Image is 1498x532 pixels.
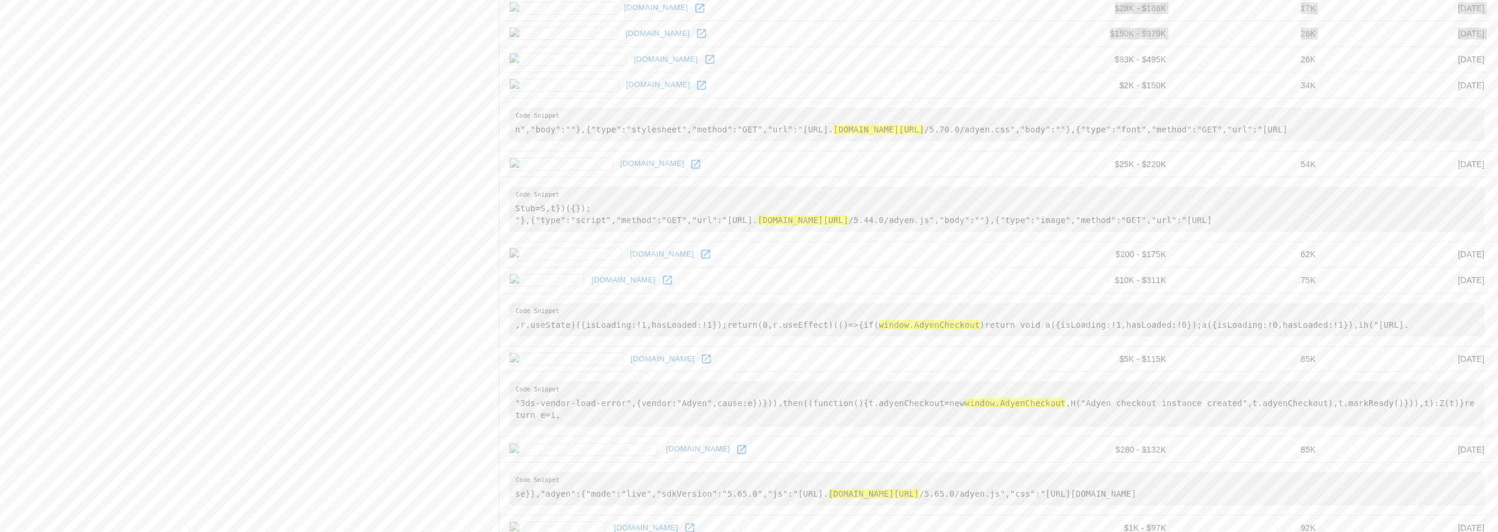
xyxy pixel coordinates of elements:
[1175,346,1325,372] td: 85K
[1018,46,1175,72] td: $93K - $495K
[509,303,1484,337] pre: ,r.useState)({isLoading:!1,hasLoaded:!1});return(0,r.useEffect)(()=>{if( )return void a({isLoadin...
[1325,346,1494,372] td: [DATE]
[1325,437,1494,463] td: [DATE]
[509,274,584,287] img: sats.no icon
[1018,346,1175,372] td: $5K - $115K
[1018,72,1175,98] td: $2K - $150K
[509,472,1484,506] pre: se}},"adyen":{"mode":"live","sdkVersion":"5.65.0","js":"[URL]. /5.65.0/adyen.js","css":"[URL][DOM...
[1175,46,1325,72] td: 26K
[697,245,715,263] a: Open easyhotel.com in new window
[1325,72,1494,98] td: [DATE]
[617,155,687,173] a: [DOMAIN_NAME]
[697,350,715,368] a: Open baldmove.com in new window
[509,53,626,66] img: montblanc.com icon
[965,398,1066,408] hl: window.AdyenCheckout
[659,271,676,289] a: Open sats.no in new window
[879,320,980,330] hl: window.AdyenCheckout
[631,51,701,69] a: [DOMAIN_NAME]
[687,155,705,173] a: Open titlenine.com in new window
[1175,242,1325,268] td: 62K
[509,79,618,92] img: iclasspro.com icon
[509,158,612,171] img: titlenine.com icon
[1175,437,1325,463] td: 85K
[1018,151,1175,177] td: $25K - $220K
[627,350,697,368] a: [DOMAIN_NAME]
[509,353,623,365] img: baldmove.com icon
[1175,21,1325,46] td: 26K
[623,25,693,43] a: [DOMAIN_NAME]
[1325,242,1494,268] td: [DATE]
[509,187,1484,232] pre: Stub=S,t})({}); "},{"type":"script","method":"GET","url":"[URL]. /5.44.0/adyen.js","body":""},{"t...
[758,215,848,225] hl: [DOMAIN_NAME][URL]
[1175,267,1325,293] td: 75K
[693,25,710,42] a: Open mathway.com in new window
[1018,437,1175,463] td: $280 - $132K
[1325,46,1494,72] td: [DATE]
[1325,151,1494,177] td: [DATE]
[1018,242,1175,268] td: $200 - $175K
[1175,72,1325,98] td: 34K
[509,27,618,40] img: mathway.com icon
[833,125,924,134] hl: [DOMAIN_NAME][URL]
[509,443,658,456] img: elisabettafranchi.com icon
[693,77,710,94] a: Open iclasspro.com in new window
[1325,267,1494,293] td: [DATE]
[509,108,1484,141] pre: n","body":""},{"type":"stylesheet","method":"GET","url":"[URL]. /5.70.0/adyen.css","body":""},{"t...
[1018,21,1175,46] td: $150K - $979K
[733,441,750,458] a: Open elisabettafranchi.com in new window
[1325,21,1494,46] td: [DATE]
[1018,267,1175,293] td: $10K - $311K
[1439,448,1484,493] iframe: Drift Widget Chat Controller
[509,381,1484,427] pre: "3ds-vendor-load-error",{vendor:"Adyen",cause:e})})).then((function(){t.adyenCheckout=new ,H("Ady...
[828,489,919,498] hl: [DOMAIN_NAME][URL]
[623,76,693,94] a: [DOMAIN_NAME]
[663,440,733,458] a: [DOMAIN_NAME]
[627,245,697,264] a: [DOMAIN_NAME]
[1175,151,1325,177] td: 54K
[509,2,616,15] img: scouts.org.uk icon
[509,248,622,261] img: easyhotel.com icon
[701,51,719,68] a: Open montblanc.com in new window
[589,271,659,290] a: [DOMAIN_NAME]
